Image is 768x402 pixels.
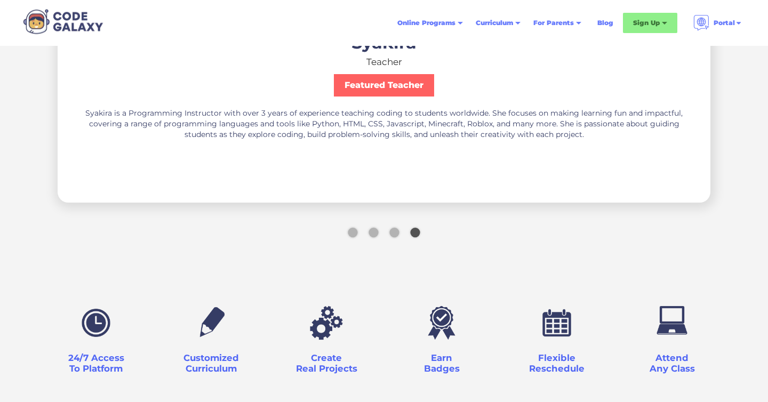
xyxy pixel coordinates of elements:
img: Calender Icon [535,304,578,342]
div: Sign Up [623,13,677,33]
div: For Parents [527,13,588,33]
div: Curriculum [469,13,527,33]
div: Curriculum [476,18,513,28]
h3: Customized Curriculum [183,352,239,374]
h3: Flexible Reschedule [529,352,585,374]
img: Badges Icon [420,304,463,342]
div: Featured Teacher [334,74,434,97]
div: Show slide 2 of 4 [369,228,378,237]
div: Teacher [366,57,402,67]
h3: Earn Badges [424,352,460,374]
h3: Create Real Projects [296,352,357,374]
h3: Attend Any Class [650,352,695,374]
div: For Parents [533,18,574,28]
img: Computer Icon [651,304,693,342]
div: Online Programs [391,13,469,33]
div: Portal [714,18,735,28]
div: Show slide 1 of 4 [348,228,357,237]
div: Sign Up [633,18,660,28]
a: Blog [591,13,620,33]
img: Gears Icon [305,304,348,342]
img: Clock Icon [75,304,117,342]
img: Pencil Icon [190,304,233,342]
div: Portal [687,11,749,35]
div: Online Programs [397,18,455,28]
div: Show slide 3 of 4 [389,228,399,237]
div: Syakira is a Programming Instructor with over 3 years of experience teaching coding to students w... [75,108,693,140]
h3: 24/7 Access To Platform [68,352,124,374]
div: Show slide 4 of 4 [410,228,420,237]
